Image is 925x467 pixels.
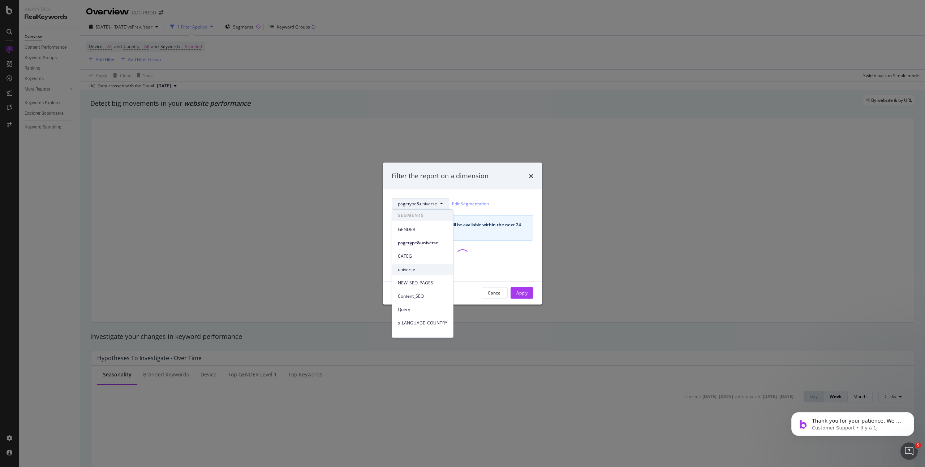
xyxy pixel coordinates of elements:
span: SEGMENTS [392,210,453,221]
div: times [529,171,533,181]
button: Cancel [482,287,508,298]
span: Query [398,306,447,313]
div: modal [383,163,542,305]
button: pagetype&universe [392,198,449,209]
div: Your segmentation will be available within the next 24 hours [408,221,524,234]
span: GENDER [398,226,447,233]
span: pagetype&universe [398,240,447,246]
span: NEW_SEO_PAGES [398,280,447,286]
div: Filter the report on a dimension [392,171,489,181]
span: s_LANGUAGE_COUNTRY [398,320,447,326]
div: Cancel [488,290,502,296]
button: Apply [511,287,533,298]
iframe: Intercom notifications message [780,397,925,448]
span: 5 [915,442,921,448]
span: universe [398,266,447,273]
iframe: Intercom live chat [900,442,918,460]
span: e-commerce [398,333,447,340]
span: Content_SEO [398,293,447,300]
span: pagetype&universe [398,201,437,207]
div: Apply [516,290,528,296]
span: CATEG [398,253,447,259]
a: Edit Segmentation [452,200,489,208]
div: info banner [392,215,533,240]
